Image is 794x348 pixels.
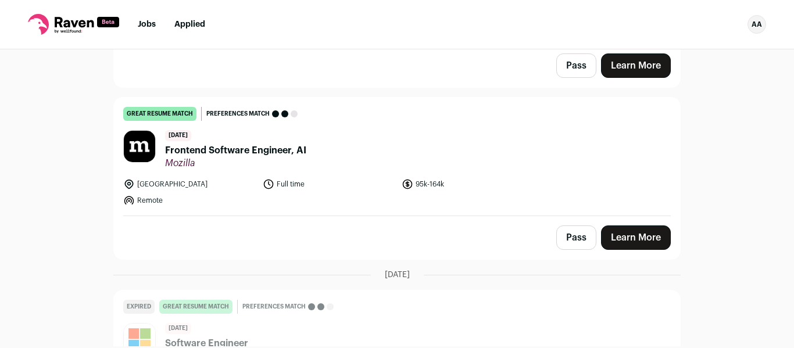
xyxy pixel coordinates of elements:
a: Learn More [601,225,671,250]
li: Remote [123,195,256,206]
li: 95k-164k [402,178,534,190]
a: great resume match Preferences match [DATE] Frontend Software Engineer, AI Mozilla [GEOGRAPHIC_DA... [114,98,680,216]
button: Pass [556,225,596,250]
div: great resume match [123,107,196,121]
button: Open dropdown [747,15,766,34]
div: AA [747,15,766,34]
a: Applied [174,20,205,28]
span: Frontend Software Engineer, AI [165,143,306,157]
span: [DATE] [165,130,191,141]
img: ed6f39911129357e39051950c0635099861b11d33cdbe02a057c56aa8f195c9d.jpg [124,131,155,162]
a: Jobs [138,20,156,28]
a: Learn More [601,53,671,78]
button: Pass [556,53,596,78]
span: Mozilla [165,157,306,169]
li: Full time [263,178,395,190]
span: Preferences match [206,108,270,120]
span: Preferences match [242,301,306,313]
span: [DATE] [385,269,410,281]
div: Expired [123,300,155,314]
li: [GEOGRAPHIC_DATA] [123,178,256,190]
div: great resume match [159,300,233,314]
span: [DATE] [165,323,191,334]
